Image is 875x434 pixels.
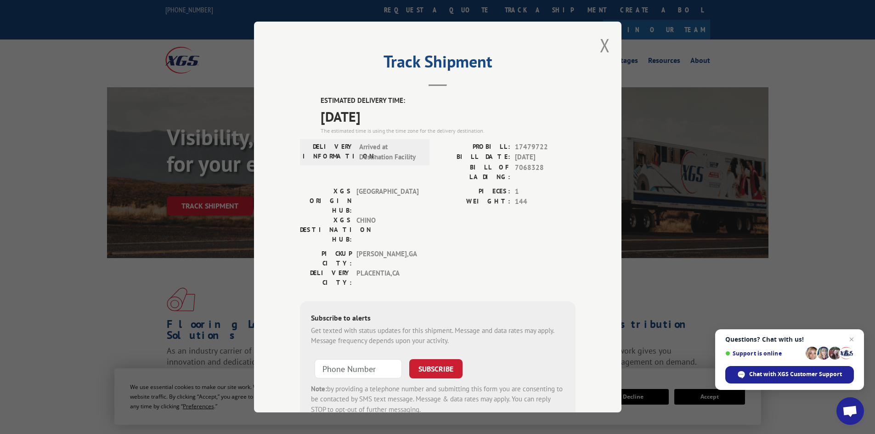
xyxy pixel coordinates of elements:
[725,336,854,343] span: Questions? Chat with us!
[356,186,418,215] span: [GEOGRAPHIC_DATA]
[725,350,802,357] span: Support is online
[725,366,854,383] div: Chat with XGS Customer Support
[303,142,355,163] label: DELIVERY INFORMATION:
[321,127,576,135] div: The estimated time is using the time zone for the delivery destination.
[749,370,842,378] span: Chat with XGS Customer Support
[515,186,576,197] span: 1
[356,268,418,287] span: PLACENTIA , CA
[311,312,565,326] div: Subscribe to alerts
[311,326,565,346] div: Get texted with status updates for this shipment. Message and data rates may apply. Message frequ...
[315,359,402,378] input: Phone Number
[515,197,576,207] span: 144
[300,215,352,244] label: XGS DESTINATION HUB:
[846,334,857,345] span: Close chat
[438,152,510,163] label: BILL DATE:
[356,249,418,268] span: [PERSON_NAME] , GA
[300,268,352,287] label: DELIVERY CITY:
[409,359,463,378] button: SUBSCRIBE
[311,384,327,393] strong: Note:
[300,55,576,73] h2: Track Shipment
[300,249,352,268] label: PICKUP CITY:
[515,152,576,163] span: [DATE]
[836,397,864,425] div: Open chat
[321,96,576,106] label: ESTIMATED DELIVERY TIME:
[515,163,576,182] span: 7068328
[438,163,510,182] label: BILL OF LADING:
[438,142,510,152] label: PROBILL:
[515,142,576,152] span: 17479722
[359,142,421,163] span: Arrived at Destination Facility
[321,106,576,127] span: [DATE]
[600,33,610,57] button: Close modal
[356,215,418,244] span: CHINO
[438,186,510,197] label: PIECES:
[311,384,565,415] div: by providing a telephone number and submitting this form you are consenting to be contacted by SM...
[300,186,352,215] label: XGS ORIGIN HUB:
[438,197,510,207] label: WEIGHT:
